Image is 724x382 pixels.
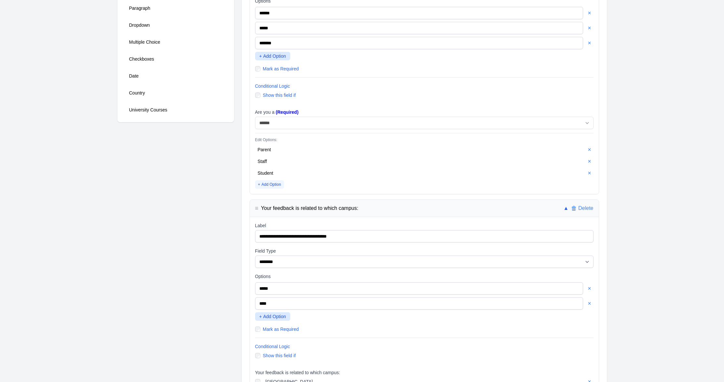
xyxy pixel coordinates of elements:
span: Show this field if [263,352,296,359]
span: Show this field if [263,92,296,98]
button: × [586,169,594,177]
button: +Add Option [255,180,284,189]
label: Field Type [255,248,594,254]
span: ▲ [563,205,568,211]
span: × [588,8,591,18]
div: Staff [255,157,583,166]
button: × [586,9,594,17]
span: Delete [578,204,593,212]
button: Multiple Choice [123,35,229,49]
span: + [258,182,260,187]
div: Parent [255,145,583,154]
button: × [586,300,594,307]
button: × [586,146,594,154]
span: (Required) [274,110,298,115]
label: Conditional Logic [255,343,594,350]
input: Show this field if [255,93,260,98]
span: × [588,299,591,308]
div: Edit Options: [255,137,594,142]
button: 🗑Delete [571,204,593,213]
button: Dropdown [123,18,229,32]
span: × [588,38,591,48]
label: Mark as Required [263,326,299,332]
input: Show this field if [255,353,260,358]
label: Conditional Logic [255,83,594,89]
span: × [588,145,591,154]
button: +Add Option [255,52,290,60]
span: × [588,157,591,166]
span: × [588,169,591,178]
span: 🗑 [571,204,577,213]
button: ▲ [563,204,568,212]
span: × [588,23,591,33]
button: +Add Option [255,312,290,321]
div: Student [255,169,583,178]
span: + [259,314,262,319]
button: × [586,39,594,47]
label: Label [255,222,594,229]
button: Country [123,86,229,100]
button: Paragraph [123,1,229,15]
div: Are you a [255,109,594,115]
span: × [588,284,591,293]
button: University Courses [123,103,229,117]
button: × [586,285,594,292]
span: ≡ [255,204,259,213]
div: Your feedback is related to which campus: [255,369,594,376]
label: Options [255,273,594,280]
button: × [586,157,594,165]
label: Mark as Required [263,66,299,72]
button: Checkboxes [123,52,229,66]
button: × [586,24,594,32]
button: Date [123,69,229,83]
span: + [259,53,262,59]
span: Double-click to edit title [261,204,358,212]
